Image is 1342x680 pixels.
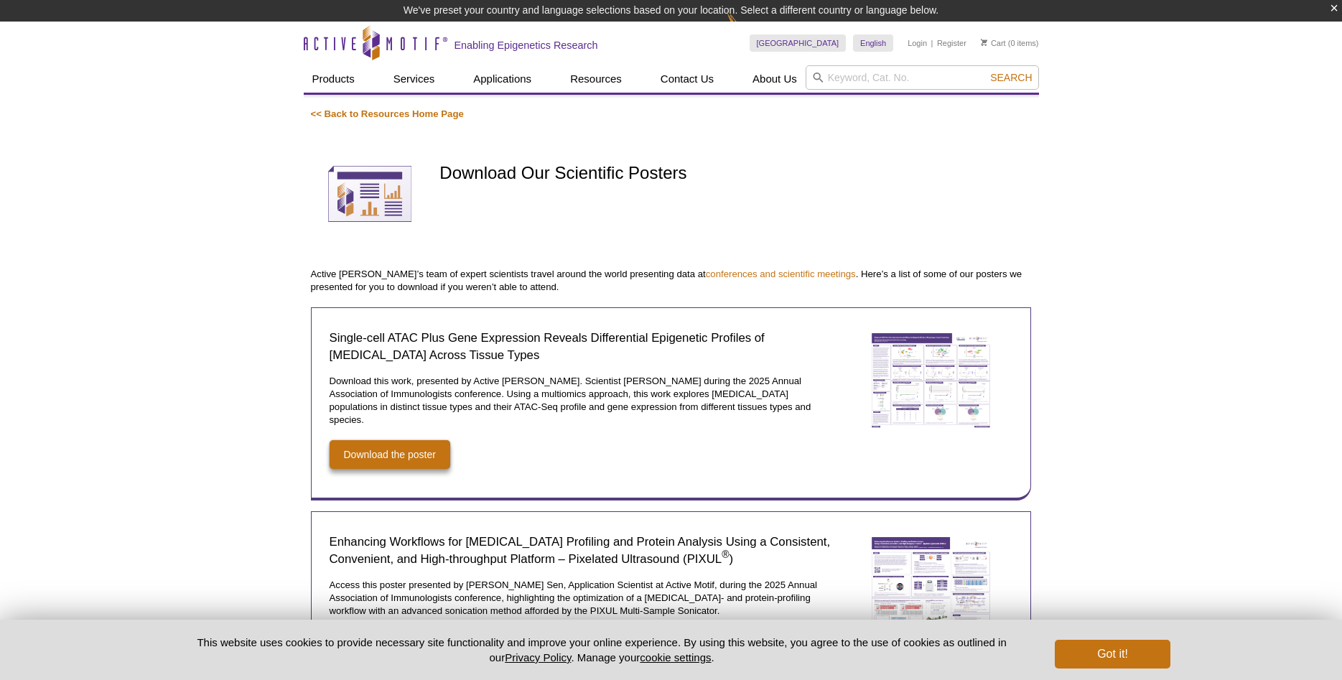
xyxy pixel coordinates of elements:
[727,11,765,45] img: Change Here
[330,579,832,618] p: Access this poster presented by [PERSON_NAME] Sen, Application Scientist at Active Motif, during ...
[455,39,598,52] h2: Enabling Epigenetics Research
[859,526,1002,643] img: Enhancing Workflows for Cytokine Profiling and Protein Analysis Using a Consistent, Convenient, a...
[859,322,1002,439] img: Single-cell ATAC Plus Gene Expression Reveals Differential Epigenetic Profiles of Macrophages Acr...
[981,38,1006,48] a: Cart
[311,268,1032,294] p: Active [PERSON_NAME]’s team of expert scientists travel around the world presenting data at . Her...
[750,34,847,52] a: [GEOGRAPHIC_DATA]
[908,38,927,48] a: Login
[562,65,630,93] a: Resources
[311,135,429,253] img: Scientific Posters
[311,108,464,119] a: << Back to Resources Home Page
[990,72,1032,83] span: Search
[640,651,711,663] button: cookie settings
[304,65,363,93] a: Products
[722,549,729,560] sup: ®
[981,39,987,46] img: Your Cart
[931,34,933,52] li: |
[439,164,1031,185] h1: Download Our Scientific Posters
[986,71,1036,84] button: Search
[1055,640,1170,669] button: Got it!
[652,65,722,93] a: Contact Us
[172,635,1032,665] p: This website uses cookies to provide necessary site functionality and improve your online experie...
[465,65,540,93] a: Applications
[330,440,450,469] a: Download the poster
[706,269,856,279] a: conferences and scientific meetings
[330,330,832,364] h2: Single-cell ATAC Plus Gene Expression Reveals Differential Epigenetic Profiles of [MEDICAL_DATA] ...
[859,526,1002,646] a: Enhancing Workflows for Cytokine Profiling and Protein Analysis Using a Consistent, Convenient, a...
[859,322,1002,442] a: Single-cell ATAC Plus Gene Expression Reveals Differential Epigenetic Profiles of Macrophages Acr...
[505,651,571,663] a: Privacy Policy
[806,65,1039,90] input: Keyword, Cat. No.
[853,34,893,52] a: English
[981,34,1039,52] li: (0 items)
[385,65,444,93] a: Services
[330,534,832,568] h2: Enhancing Workflows for [MEDICAL_DATA] Profiling and Protein Analysis Using a Consistent, Conveni...
[330,375,832,427] p: Download this work, presented by Active [PERSON_NAME]. Scientist [PERSON_NAME] during the 2025 An...
[937,38,966,48] a: Register
[744,65,806,93] a: About Us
